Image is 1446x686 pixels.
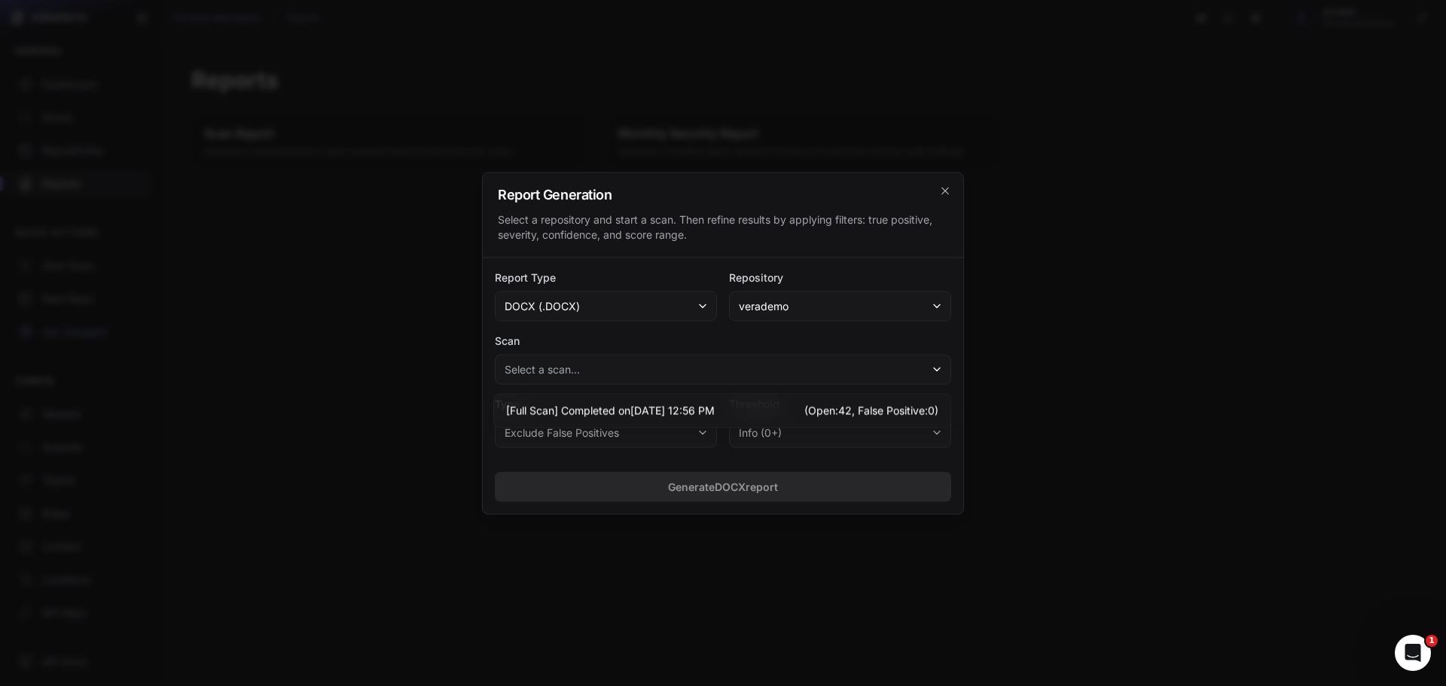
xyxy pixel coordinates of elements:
span: (Open: 42 , False Positive: 0 ) [804,403,938,418]
span: docx (.docx) [505,298,580,313]
span: verademo [739,298,789,313]
button: Select a scan... [495,354,951,384]
button: info (0+) [729,417,951,447]
button: Exclude False Positives [495,417,717,447]
span: 1 [1426,635,1438,647]
iframe: Intercom live chat [1395,635,1431,671]
svg: cross 2, [939,184,951,197]
button: verademo [729,291,951,321]
label: Repository [729,270,951,285]
div: Select a scan... [493,393,951,428]
span: Completed on [DATE] 12:56 PM [561,403,715,418]
label: Scan [495,333,951,348]
span: [ Full Scan ] [506,403,558,418]
div: Select a repository and start a scan. Then refine results by applying filters: true positive, sev... [498,212,948,242]
label: Report Type [495,270,717,285]
span: Select a scan... [505,361,580,377]
span: info (0+) [739,425,782,440]
button: GenerateDOCXreport [495,471,951,502]
h2: Report Generation [498,188,948,201]
button: docx (.docx) [495,291,717,321]
span: Exclude False Positives [505,425,619,440]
